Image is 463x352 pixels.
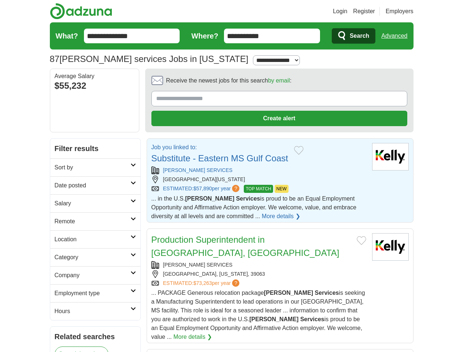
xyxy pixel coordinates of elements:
[332,28,375,44] button: Search
[357,236,366,245] button: Add to favorite jobs
[50,3,112,19] img: Adzuna logo
[55,217,131,226] h2: Remote
[193,280,212,286] span: $73,263
[55,271,131,280] h2: Company
[381,29,407,43] a: Advanced
[151,235,339,258] a: Production Superintendent in [GEOGRAPHIC_DATA], [GEOGRAPHIC_DATA]
[163,167,233,173] a: [PERSON_NAME] SERVICES
[55,73,135,79] div: Average Salary
[55,253,131,262] h2: Category
[163,279,241,287] a: ESTIMATED:$73,263per year?
[173,333,212,341] a: More details ❯
[244,185,273,193] span: TOP MATCH
[50,54,249,64] h1: [PERSON_NAME] services Jobs in [US_STATE]
[232,185,239,192] span: ?
[56,30,78,41] label: What?
[249,316,298,322] strong: [PERSON_NAME]
[264,290,313,296] strong: [PERSON_NAME]
[55,307,131,316] h2: Hours
[275,185,289,193] span: NEW
[50,230,140,248] a: Location
[151,153,289,163] a: Substitute - Eastern MS Gulf Coast
[50,176,140,194] a: Date posted
[191,30,218,41] label: Where?
[50,158,140,176] a: Sort by
[372,233,409,261] img: Kelly Services logo
[294,146,304,155] button: Add to favorite jobs
[151,111,407,126] button: Create alert
[232,279,239,287] span: ?
[55,331,136,342] h2: Related searches
[185,195,234,202] strong: [PERSON_NAME]
[50,284,140,302] a: Employment type
[50,302,140,320] a: Hours
[55,235,131,244] h2: Location
[50,52,60,66] span: 87
[163,262,233,268] a: [PERSON_NAME] SERVICES
[55,163,131,172] h2: Sort by
[236,195,260,202] strong: Services
[166,76,291,85] span: Receive the newest jobs for this search :
[50,248,140,266] a: Category
[55,289,131,298] h2: Employment type
[315,290,339,296] strong: Services
[50,266,140,284] a: Company
[50,194,140,212] a: Salary
[151,195,357,219] span: ... in the U.S. is proud to be an Equal Employment Opportunity and Affirmative Action employer. W...
[55,181,131,190] h2: Date posted
[151,143,289,152] p: Job you linked to:
[268,77,290,84] a: by email
[163,185,241,193] a: ESTIMATED:$57,890per year?
[333,7,347,16] a: Login
[151,290,365,340] span: ... PACKAGE Generous relocation package is seeking a Manufacturing Superintendent to lead operati...
[353,7,375,16] a: Register
[372,143,409,170] img: Kelly Services logo
[300,316,324,322] strong: Services
[55,199,131,208] h2: Salary
[193,186,212,191] span: $57,890
[262,212,300,221] a: More details ❯
[151,270,366,278] div: [GEOGRAPHIC_DATA], [US_STATE], 39063
[55,79,135,92] div: $55,232
[50,212,140,230] a: Remote
[350,29,369,43] span: Search
[151,176,366,183] div: [GEOGRAPHIC_DATA][US_STATE]
[50,139,140,158] h2: Filter results
[386,7,414,16] a: Employers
